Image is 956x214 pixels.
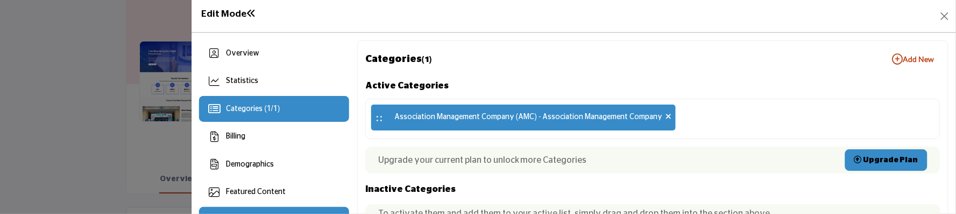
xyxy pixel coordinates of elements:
p: Upgrade your current plan to unlock more Categories [378,154,587,167]
p: Categories [365,52,432,67]
span: Demographics [226,161,274,168]
span: Remove [665,112,671,123]
button: Add New [886,49,940,70]
span: Overview [226,50,259,57]
span: 1 [267,105,271,113]
h2: Inactive Categories [365,182,940,197]
button: Close [937,9,952,24]
span: (1) [422,56,432,64]
b: Add New [893,54,934,65]
div: Association Management Company (AMC) - Association Management Company [371,105,676,130]
h1: Active Categories [365,78,940,93]
span: Statistics [226,77,258,85]
i: Add New [893,54,903,65]
span: :: [376,107,383,128]
a: Upgrade Plan [845,149,927,171]
span: Featured Content [226,188,286,196]
h1: Edit Mode [201,9,256,20]
span: 1 [273,105,278,113]
span: Categories ( / ) [226,105,280,113]
span: Billing [226,133,245,140]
